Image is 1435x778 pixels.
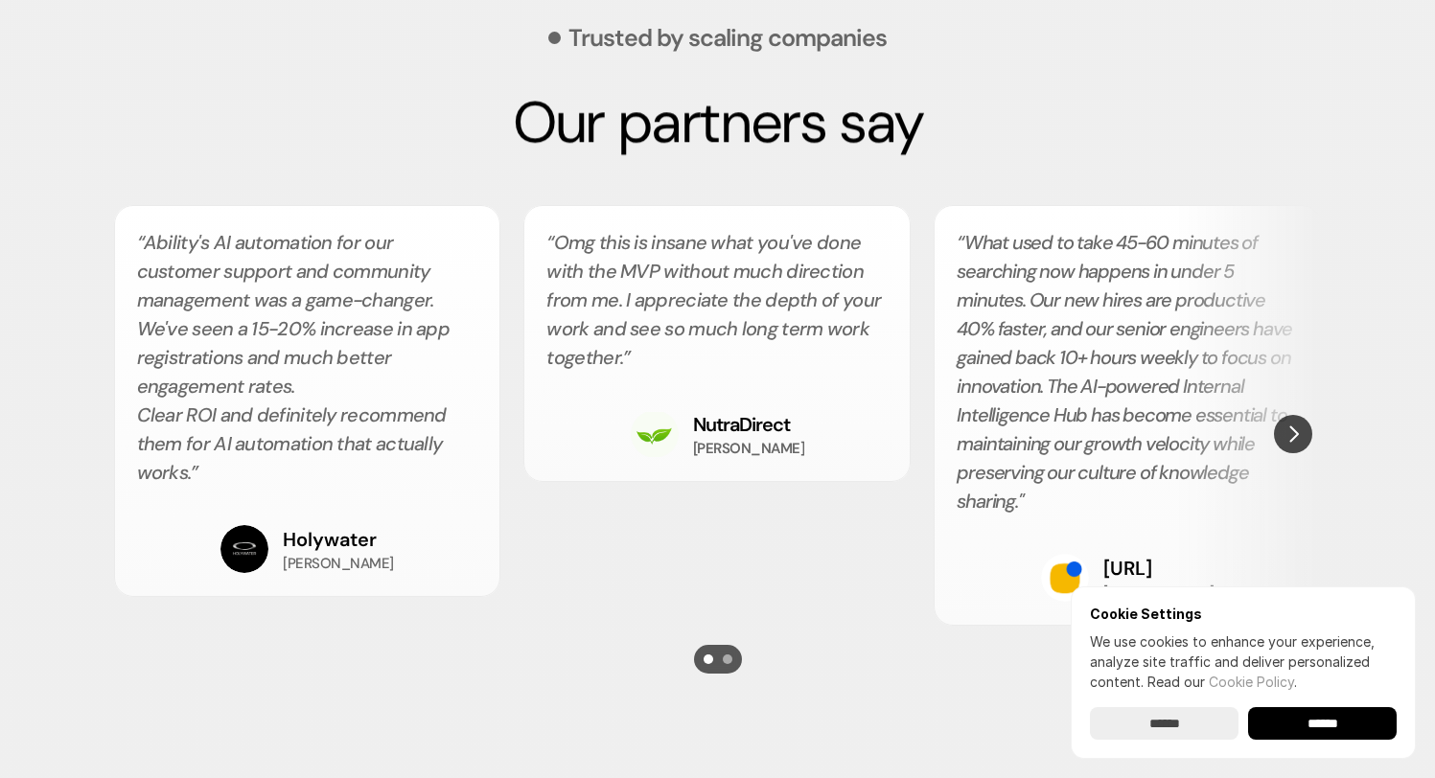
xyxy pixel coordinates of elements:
p: We use cookies to enhance your experience, analyze site traffic and deliver personalized content. [1090,631,1397,692]
h3: [PERSON_NAME] [283,554,394,574]
button: Scroll to page 2 [718,645,742,674]
a: NutraDirect [693,412,790,437]
h2: What used to take 45-60 minutes of searching now happens in under 5 minutes. Our new hires are pr... [957,228,1298,515]
span: “ [957,230,963,255]
button: Next [1274,415,1312,453]
a: [URL] [1103,556,1152,581]
li: 1 of 4 [114,205,501,597]
span: Read our . [1147,674,1297,690]
button: Scroll to page 1 [694,645,718,674]
h6: Cookie Settings [1090,606,1397,622]
h2: “Ability's AI automation for our customer support and community management was a game-changer. We... [137,228,478,487]
li: 3 of 4 [934,205,1321,626]
h3: [PERSON_NAME] [1103,583,1215,603]
a: Holywater [283,527,377,552]
span: . [188,460,191,485]
h3: [PERSON_NAME] [693,439,805,459]
a: Cookie Policy [1209,674,1294,690]
h2: “Omg this is insane what you've done with the MVP without much direction from me. I appreciate th... [546,228,888,372]
p: Our partners say [85,88,1351,157]
li: 2 of 4 [523,205,911,482]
